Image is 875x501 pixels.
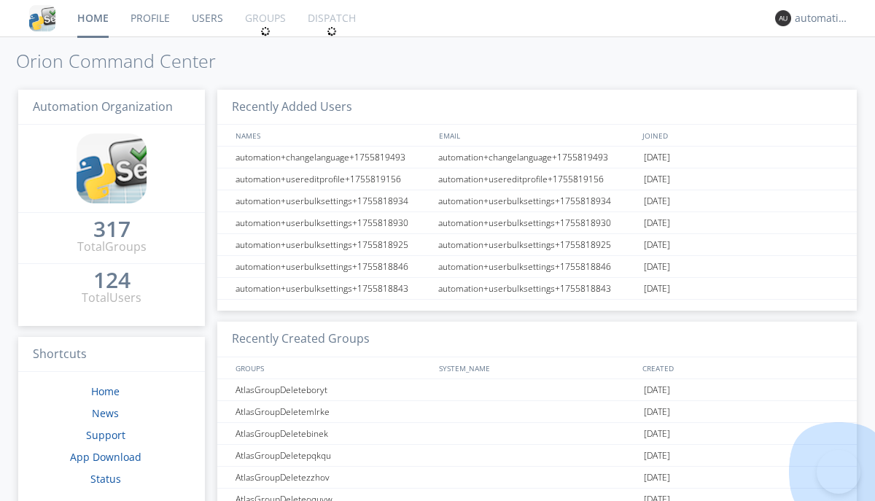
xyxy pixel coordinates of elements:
[435,234,640,255] div: automation+userbulksettings+1755818925
[435,125,639,146] div: EMAIL
[644,234,670,256] span: [DATE]
[217,234,857,256] a: automation+userbulksettings+1755818925automation+userbulksettings+1755818925[DATE]
[232,423,434,444] div: AtlasGroupDeletebinek
[232,379,434,400] div: AtlasGroupDeleteboryt
[217,90,857,125] h3: Recently Added Users
[217,322,857,357] h3: Recently Created Groups
[82,290,141,306] div: Total Users
[435,278,640,299] div: automation+userbulksettings+1755818843
[217,212,857,234] a: automation+userbulksettings+1755818930automation+userbulksettings+1755818930[DATE]
[70,450,141,464] a: App Download
[93,273,131,290] a: 124
[217,278,857,300] a: automation+userbulksettings+1755818843automation+userbulksettings+1755818843[DATE]
[327,26,337,36] img: spin.svg
[775,10,791,26] img: 373638.png
[93,273,131,287] div: 124
[639,357,843,378] div: CREATED
[644,401,670,423] span: [DATE]
[92,406,119,420] a: News
[217,147,857,168] a: automation+changelanguage+1755819493automation+changelanguage+1755819493[DATE]
[644,278,670,300] span: [DATE]
[795,11,849,26] div: automation+atlas0033
[639,125,843,146] div: JOINED
[77,238,147,255] div: Total Groups
[644,256,670,278] span: [DATE]
[232,168,434,190] div: automation+usereditprofile+1755819156
[232,190,434,211] div: automation+userbulksettings+1755818934
[33,98,173,114] span: Automation Organization
[217,401,857,423] a: AtlasGroupDeletemlrke[DATE]
[232,445,434,466] div: AtlasGroupDeletepqkqu
[217,467,857,489] a: AtlasGroupDeletezzhov[DATE]
[77,133,147,203] img: cddb5a64eb264b2086981ab96f4c1ba7
[18,337,205,373] h3: Shortcuts
[232,401,434,422] div: AtlasGroupDeletemlrke
[232,234,434,255] div: automation+userbulksettings+1755818925
[435,168,640,190] div: automation+usereditprofile+1755819156
[817,450,860,494] iframe: Toggle Customer Support
[644,147,670,168] span: [DATE]
[435,190,640,211] div: automation+userbulksettings+1755818934
[217,168,857,190] a: automation+usereditprofile+1755819156automation+usereditprofile+1755819156[DATE]
[260,26,271,36] img: spin.svg
[644,423,670,445] span: [DATE]
[232,256,434,277] div: automation+userbulksettings+1755818846
[232,467,434,488] div: AtlasGroupDeletezzhov
[232,125,432,146] div: NAMES
[644,379,670,401] span: [DATE]
[435,357,639,378] div: SYSTEM_NAME
[232,147,434,168] div: automation+changelanguage+1755819493
[91,384,120,398] a: Home
[435,147,640,168] div: automation+changelanguage+1755819493
[644,212,670,234] span: [DATE]
[93,222,131,238] a: 317
[644,445,670,467] span: [DATE]
[644,467,670,489] span: [DATE]
[435,212,640,233] div: automation+userbulksettings+1755818930
[90,472,121,486] a: Status
[232,357,432,378] div: GROUPS
[644,168,670,190] span: [DATE]
[435,256,640,277] div: automation+userbulksettings+1755818846
[93,222,131,236] div: 317
[217,256,857,278] a: automation+userbulksettings+1755818846automation+userbulksettings+1755818846[DATE]
[232,278,434,299] div: automation+userbulksettings+1755818843
[644,190,670,212] span: [DATE]
[217,190,857,212] a: automation+userbulksettings+1755818934automation+userbulksettings+1755818934[DATE]
[86,428,125,442] a: Support
[217,445,857,467] a: AtlasGroupDeletepqkqu[DATE]
[217,423,857,445] a: AtlasGroupDeletebinek[DATE]
[232,212,434,233] div: automation+userbulksettings+1755818930
[217,379,857,401] a: AtlasGroupDeleteboryt[DATE]
[29,5,55,31] img: cddb5a64eb264b2086981ab96f4c1ba7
